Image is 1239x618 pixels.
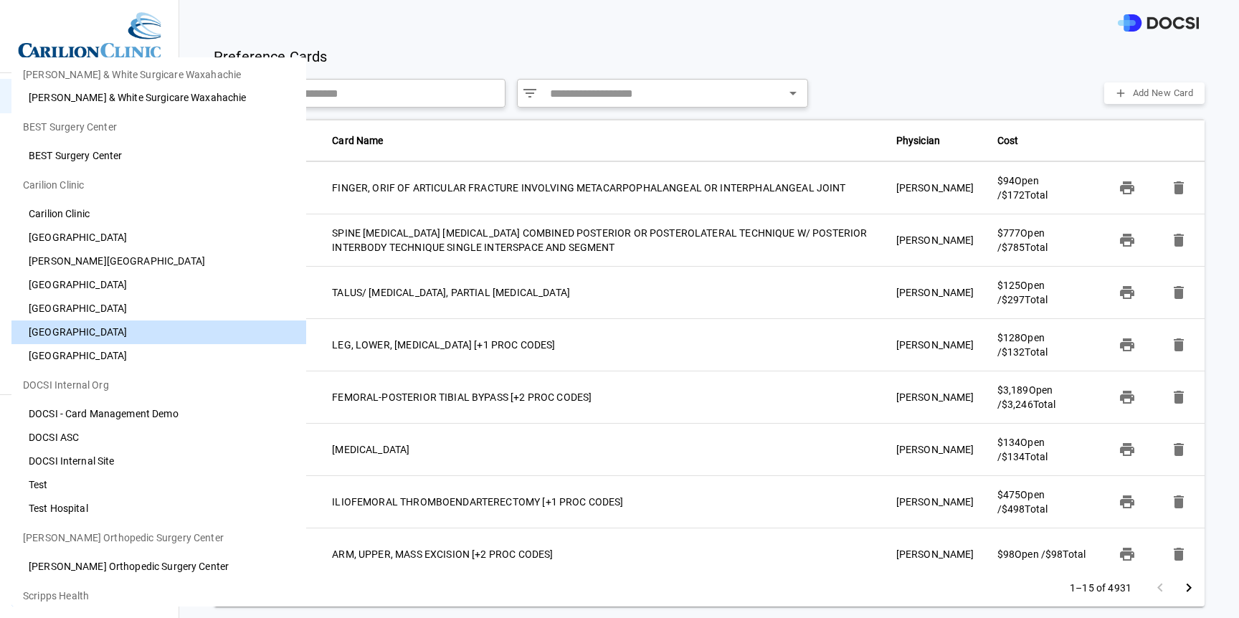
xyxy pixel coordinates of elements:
[11,226,306,249] li: [GEOGRAPHIC_DATA]
[11,450,306,473] li: DOCSI Internal Site
[11,86,306,110] li: [PERSON_NAME] & White Surgicare Waxahachie
[11,144,306,168] li: BEST Surgery Center
[11,249,306,273] li: [PERSON_NAME][GEOGRAPHIC_DATA]
[11,579,306,613] li: Scripps Health
[11,555,306,579] li: [PERSON_NAME] Orthopedic Surgery Center
[11,520,306,555] li: [PERSON_NAME] Orthopedic Surgery Center
[11,110,306,144] li: BEST Surgery Center
[11,320,306,344] li: [GEOGRAPHIC_DATA]
[11,273,306,297] li: [GEOGRAPHIC_DATA]
[11,426,306,450] li: DOCSI ASC
[11,402,306,426] li: DOCSI - Card Management Demo
[11,497,306,520] li: Test Hospital
[11,168,306,202] li: Carilion Clinic
[11,473,306,497] li: Test
[11,344,306,368] li: [GEOGRAPHIC_DATA]
[11,202,306,226] li: Carilion Clinic
[11,297,306,320] li: [GEOGRAPHIC_DATA]
[11,57,306,92] li: [PERSON_NAME] & White Surgicare Waxahachie
[11,368,306,402] li: DOCSI Internal Org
